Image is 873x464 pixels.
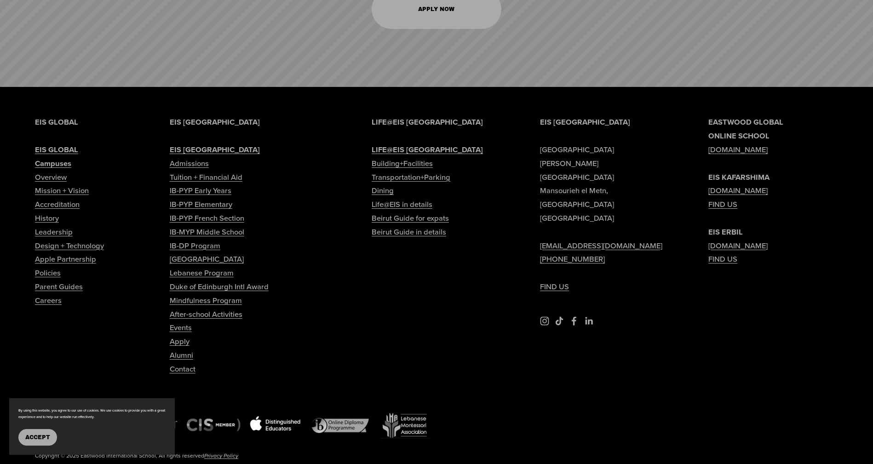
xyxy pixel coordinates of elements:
[170,239,220,253] a: IB-DP Program
[708,184,768,198] a: [DOMAIN_NAME]
[540,115,670,293] p: [GEOGRAPHIC_DATA] [PERSON_NAME][GEOGRAPHIC_DATA] Mansourieh el Metn, [GEOGRAPHIC_DATA] [GEOGRAPHI...
[35,158,71,169] strong: Campuses
[35,280,83,294] a: Parent Guides
[170,116,260,127] strong: EIS [GEOGRAPHIC_DATA]
[540,316,549,326] a: Instagram
[170,362,195,376] a: Contact
[170,212,244,225] a: IB-PYP French Section
[170,144,260,155] strong: EIS [GEOGRAPHIC_DATA]
[170,198,232,212] a: IB-PYP Elementary
[708,143,768,157] a: [DOMAIN_NAME]
[35,198,80,212] a: Accreditation
[35,212,59,225] a: History
[170,252,244,266] a: [GEOGRAPHIC_DATA]
[372,184,394,198] a: Dining
[708,172,770,183] strong: EIS KAFARSHIMA
[35,239,104,253] a: Design + Technology
[170,266,234,280] a: Lebanese Program
[372,143,483,157] a: LIFE@EIS [GEOGRAPHIC_DATA]
[35,266,61,280] a: Policies
[170,308,242,321] a: After-school Activities
[35,294,62,308] a: Careers
[170,225,244,239] a: IB-MYP Middle School
[372,212,449,225] a: Beirut Guide for expats
[708,116,783,141] strong: EASTWOOD GLOBAL ONLINE SCHOOL
[35,116,78,127] strong: EIS GLOBAL
[35,144,78,155] strong: EIS GLOBAL
[540,252,605,266] a: [PHONE_NUMBER]
[35,252,96,266] a: Apple Partnership
[540,116,630,127] strong: EIS [GEOGRAPHIC_DATA]
[35,225,73,239] a: Leadership
[540,280,569,294] a: FIND US
[35,451,400,461] p: Copyright © 2025 Eastwood International School, All rights reserved
[540,239,662,253] a: [EMAIL_ADDRESS][DOMAIN_NAME]
[35,143,78,157] a: EIS GLOBAL
[170,157,209,171] a: Admissions
[204,452,238,459] em: Privacy Policy
[569,316,579,326] a: Facebook
[18,429,57,446] button: Accept
[708,252,737,266] a: FIND US
[170,143,260,157] a: EIS [GEOGRAPHIC_DATA]
[708,239,768,253] a: [DOMAIN_NAME]
[170,349,193,362] a: Alumni
[170,171,242,184] a: Tuition + Financial Aid
[35,184,89,198] a: Mission + Vision
[372,225,446,239] a: Beirut Guide in details
[170,184,231,198] a: IB-PYP Early Years
[555,316,564,326] a: TikTok
[372,157,433,171] a: Building+Facilities
[170,321,192,335] a: Events
[170,294,242,308] a: Mindfulness Program
[35,157,71,171] a: Campuses
[170,280,269,294] a: Duke of Edinburgh Intl Award
[18,407,166,420] p: By using this website, you agree to our use of cookies. We use cookies to provide you with a grea...
[708,226,743,237] strong: EIS ERBIL
[25,434,50,441] span: Accept
[9,398,175,455] section: Cookie banner
[372,144,483,155] strong: LIFE@EIS [GEOGRAPHIC_DATA]
[708,198,737,212] a: FIND US
[584,316,593,326] a: LinkedIn
[35,171,67,184] a: Overview
[204,451,238,461] a: Privacy Policy
[372,198,432,212] a: Life@EIS in details
[170,335,190,349] a: Apply
[372,171,450,184] a: Transportation+Parking
[372,116,483,127] strong: LIFE@EIS [GEOGRAPHIC_DATA]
